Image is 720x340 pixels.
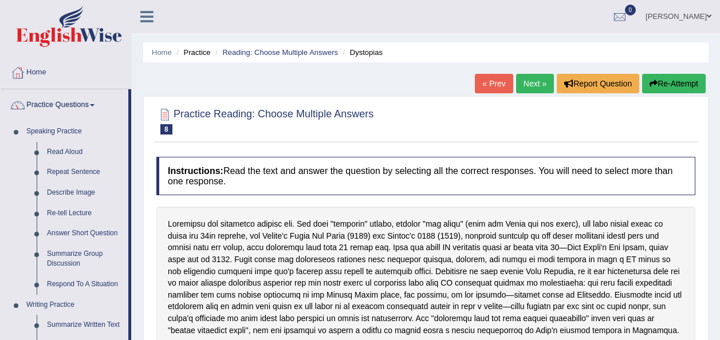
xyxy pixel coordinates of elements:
span: 0 [625,5,636,15]
a: Next » [516,74,554,93]
a: Summarize Written Text [42,315,128,335]
a: Home [152,48,172,57]
a: Re-tell Lecture [42,203,128,224]
button: Re-Attempt [642,74,706,93]
a: Read Aloud [42,142,128,163]
a: Home [1,57,131,85]
h4: Read the text and answer the question by selecting all the correct responses. You will need to se... [156,157,695,195]
li: Practice [174,47,210,58]
button: Report Question [557,74,639,93]
a: Answer Short Question [42,223,128,244]
a: « Prev [475,74,513,93]
h2: Practice Reading: Choose Multiple Answers [156,106,373,135]
a: Speaking Practice [21,121,128,142]
a: Writing Practice [21,295,128,315]
b: Instructions: [168,166,223,176]
span: 8 [160,124,172,135]
a: Summarize Group Discussion [42,244,128,274]
a: Practice Questions [1,89,128,118]
a: Describe Image [42,183,128,203]
li: Dystopias [340,47,383,58]
a: Reading: Choose Multiple Answers [222,48,338,57]
a: Repeat Sentence [42,162,128,183]
a: Respond To A Situation [42,274,128,295]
